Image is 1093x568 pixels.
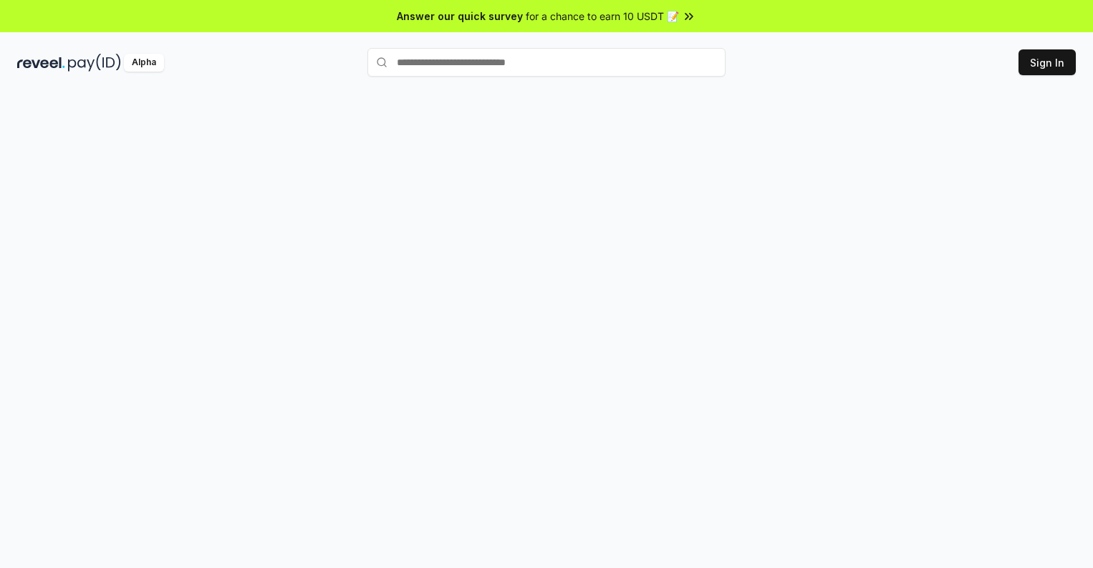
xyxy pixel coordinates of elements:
[68,54,121,72] img: pay_id
[397,9,523,24] span: Answer our quick survey
[526,9,679,24] span: for a chance to earn 10 USDT 📝
[1019,49,1076,75] button: Sign In
[17,54,65,72] img: reveel_dark
[124,54,164,72] div: Alpha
